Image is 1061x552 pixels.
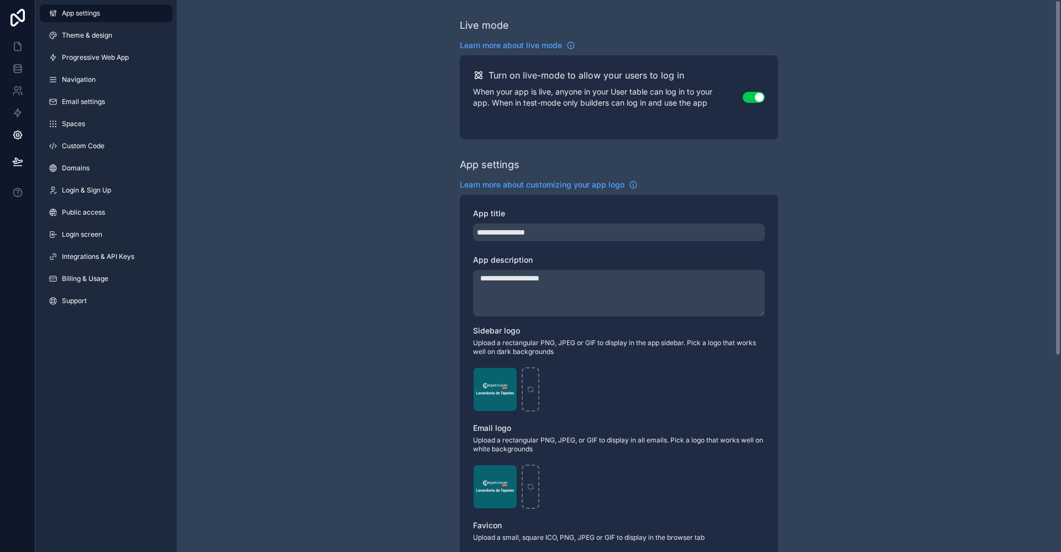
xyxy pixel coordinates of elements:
a: Domains [40,159,172,177]
span: Email logo [473,423,511,433]
span: Upload a rectangular PNG, JPEG, or GIF to display in all emails. Pick a logo that works well on w... [473,436,765,454]
span: Login screen [62,230,102,239]
a: Theme & design [40,27,172,44]
span: App title [473,209,505,218]
a: Integrations & API Keys [40,248,172,265]
span: Upload a small, square ICO, PNG, JPEG or GIF to display in the browser tab [473,533,765,542]
span: Spaces [62,119,85,128]
a: Custom Code [40,137,172,155]
span: Progressive Web App [62,53,129,62]
a: Learn more about customizing your app logo [460,179,638,190]
span: Theme & design [62,31,112,40]
a: Email settings [40,93,172,111]
span: App description [473,255,533,264]
span: Upload a rectangular PNG, JPEG or GIF to display in the app sidebar. Pick a logo that works well ... [473,339,765,356]
span: Learn more about customizing your app logo [460,179,624,190]
span: Public access [62,208,105,217]
a: Learn more about live mode [460,40,575,51]
span: Domains [62,164,90,173]
span: Favicon [473,520,502,530]
a: Support [40,292,172,310]
a: Public access [40,204,172,221]
h2: Turn on live-mode to allow your users to log in [489,69,684,82]
a: Spaces [40,115,172,133]
span: Sidebar logo [473,326,520,335]
span: Billing & Usage [62,274,108,283]
span: Login & Sign Up [62,186,111,195]
span: Email settings [62,97,105,106]
a: Billing & Usage [40,270,172,288]
a: Login & Sign Up [40,181,172,199]
p: When your app is live, anyone in your User table can log in to your app. When in test-mode only b... [473,86,743,108]
a: App settings [40,4,172,22]
a: Navigation [40,71,172,88]
div: Live mode [460,18,509,33]
a: Progressive Web App [40,49,172,66]
div: App settings [460,157,519,173]
span: Integrations & API Keys [62,252,134,261]
span: App settings [62,9,100,18]
span: Navigation [62,75,96,84]
span: Support [62,296,87,305]
a: Login screen [40,226,172,243]
span: Custom Code [62,142,104,150]
span: Learn more about live mode [460,40,562,51]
